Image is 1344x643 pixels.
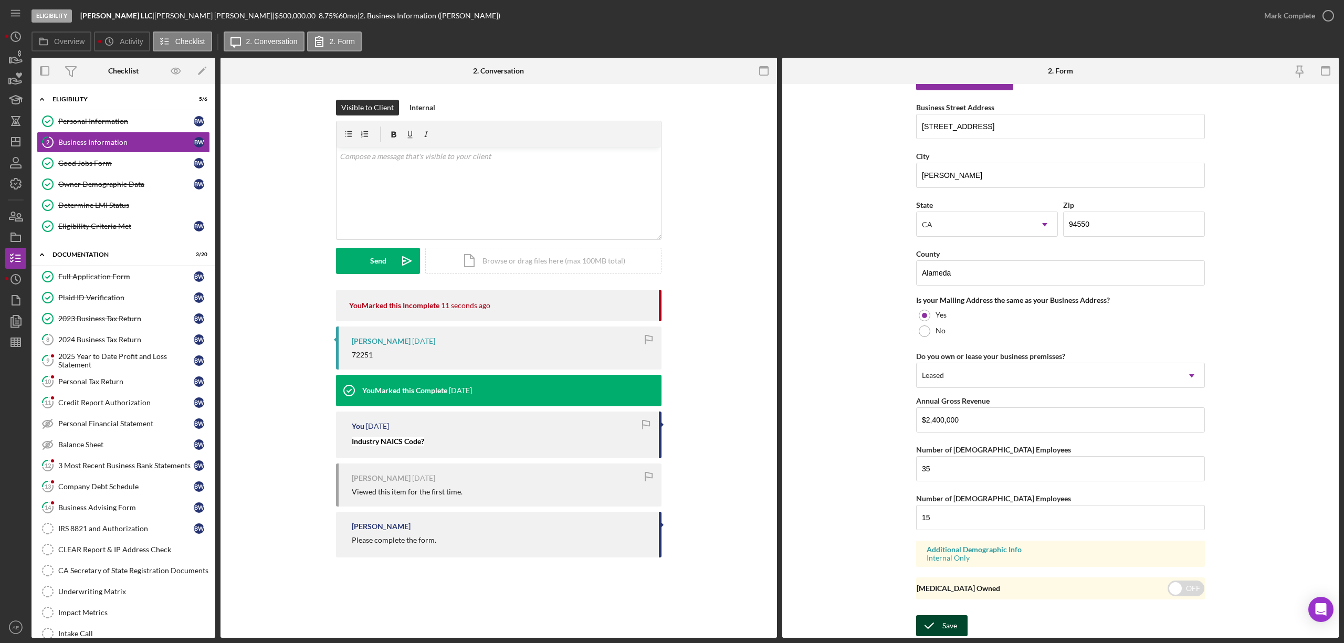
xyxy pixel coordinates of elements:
div: Intake Call [58,629,209,638]
label: 2. Conversation [246,37,298,46]
a: Manage People [916,75,1013,84]
div: 2. Conversation [473,67,524,75]
div: Underwriting Matrix [58,587,209,596]
div: 2025 Year to Date Profit and Loss Statement [58,352,194,369]
div: Save [942,615,957,636]
a: 2023 Business Tax ReturnBW [37,308,210,329]
mark: Industry NAICS Code? [352,437,424,446]
div: Additional Demographic Info [927,545,1194,554]
a: 10Personal Tax ReturnBW [37,371,210,392]
tspan: 8 [46,336,49,343]
label: Annual Gross Revenue [916,396,990,405]
div: 8.75 % [319,12,339,20]
a: 2Business InformationBW [37,132,210,153]
a: Personal Financial StatementBW [37,413,210,434]
a: 82024 Business Tax ReturnBW [37,329,210,350]
div: Good Jobs Form [58,159,194,167]
div: B W [194,439,204,450]
div: Credit Report Authorization [58,398,194,407]
tspan: 14 [45,504,51,511]
time: 2025-07-24 22:18 [412,474,435,482]
button: Activity [94,31,150,51]
div: CA [922,220,932,229]
div: Open Intercom Messenger [1308,597,1333,622]
div: B W [194,418,204,429]
div: Eligibility [52,96,181,102]
label: Number of [DEMOGRAPHIC_DATA] Employees [916,445,1071,454]
label: Overview [54,37,85,46]
div: CLEAR Report & IP Address Check [58,545,209,554]
a: Good Jobs FormBW [37,153,210,174]
div: CA Secretary of State Registration Documents [58,566,209,575]
div: | [80,12,154,20]
a: 13Company Debt ScheduleBW [37,476,210,497]
div: [PERSON_NAME] [352,522,411,531]
div: 5 / 6 [188,96,207,102]
label: Business Street Address [916,103,994,112]
div: [PERSON_NAME] [PERSON_NAME] | [154,12,275,20]
time: 2025-08-11 19:51 [441,301,490,310]
div: Visible to Client [341,100,394,115]
div: Plaid ID Verification [58,293,194,302]
a: Owner Demographic DataBW [37,174,210,195]
div: B W [194,271,204,282]
div: B W [194,376,204,387]
label: Number of [DEMOGRAPHIC_DATA] Employees [916,494,1071,503]
b: [PERSON_NAME] LLC [80,11,152,20]
a: Determine LMI Status [37,195,210,216]
button: AE [5,617,26,638]
div: Company Debt Schedule [58,482,194,491]
label: Activity [120,37,143,46]
div: B W [194,502,204,513]
div: Personal Tax Return [58,377,194,386]
label: County [916,249,940,258]
time: 2025-07-24 23:04 [449,386,472,395]
div: B W [194,158,204,168]
div: B W [194,116,204,127]
div: B W [194,292,204,303]
a: Impact Metrics [37,602,210,623]
div: Leased [922,371,944,380]
div: $500,000.00 [275,12,319,20]
div: 72251 [352,351,373,359]
label: Yes [936,311,947,319]
div: Personal Financial Statement [58,419,194,428]
div: 3 / 20 [188,251,207,258]
button: Checklist [153,31,212,51]
div: B W [194,397,204,408]
div: Send [370,248,386,274]
div: B W [194,179,204,189]
a: Plaid ID VerificationBW [37,287,210,308]
label: [MEDICAL_DATA] Owned [917,584,1000,593]
a: CLEAR Report & IP Address Check [37,539,210,560]
a: 92025 Year to Date Profit and Loss StatementBW [37,350,210,371]
label: Checklist [175,37,205,46]
div: B W [194,137,204,147]
button: 2. Conversation [224,31,304,51]
tspan: 11 [45,399,51,406]
div: Internal [409,100,435,115]
a: Full Application FormBW [37,266,210,287]
time: 2025-07-24 23:04 [366,422,389,430]
div: Business Advising Form [58,503,194,512]
tspan: 13 [45,483,51,490]
a: Personal InformationBW [37,111,210,132]
div: Please complete the form. [352,536,436,544]
div: Eligibility Criteria Met [58,222,194,230]
div: B W [194,355,204,366]
div: Mark Complete [1264,5,1315,26]
tspan: 12 [45,462,51,469]
div: B W [194,523,204,534]
button: Visible to Client [336,100,399,115]
text: AE [13,625,19,630]
button: Send [336,248,420,274]
a: 11Credit Report AuthorizationBW [37,392,210,413]
div: [PERSON_NAME] [352,474,411,482]
div: You Marked this Complete [362,386,447,395]
div: Eligibility [31,9,72,23]
div: [PERSON_NAME] [352,337,411,345]
a: 14Business Advising FormBW [37,497,210,518]
div: Balance Sheet [58,440,194,449]
button: Internal [404,100,440,115]
a: Underwriting Matrix [37,581,210,602]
